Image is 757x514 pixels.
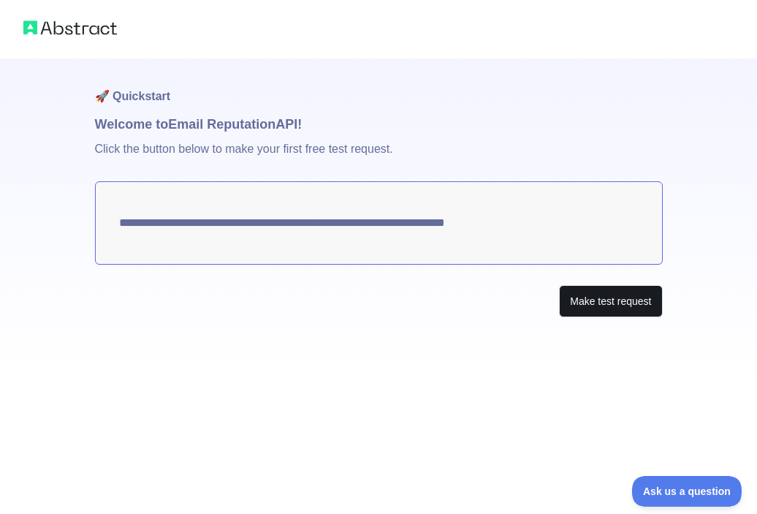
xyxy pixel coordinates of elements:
iframe: Toggle Customer Support [632,476,742,507]
p: Click the button below to make your first free test request. [95,135,663,181]
img: Abstract logo [23,18,117,38]
button: Make test request [559,285,662,318]
h1: Welcome to Email Reputation API! [95,114,663,135]
h1: 🚀 Quickstart [95,58,663,114]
